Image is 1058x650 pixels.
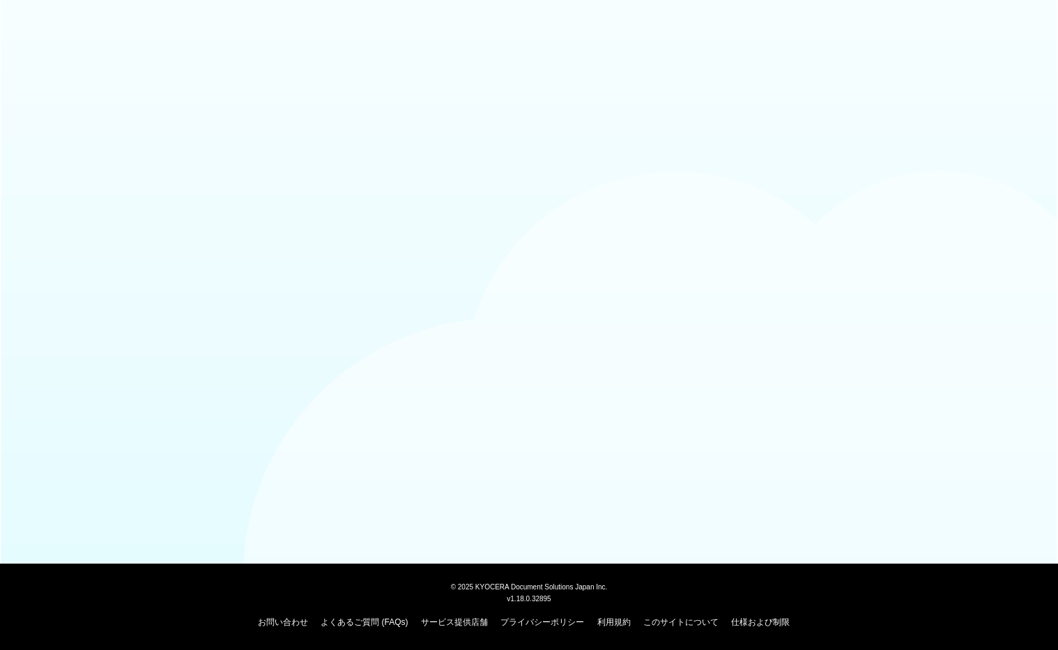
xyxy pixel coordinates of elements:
a: お問い合わせ [258,617,308,627]
a: このサイトについて [643,617,719,627]
span: v1.18.0.32895 [507,594,551,603]
a: 利用規約 [597,617,631,627]
a: サービス提供店舗 [421,617,488,627]
span: © 2025 KYOCERA Document Solutions Japan Inc. [451,582,608,591]
a: プライバシーポリシー [500,617,584,627]
a: よくあるご質問 (FAQs) [321,617,408,627]
a: 仕様および制限 [731,617,790,627]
